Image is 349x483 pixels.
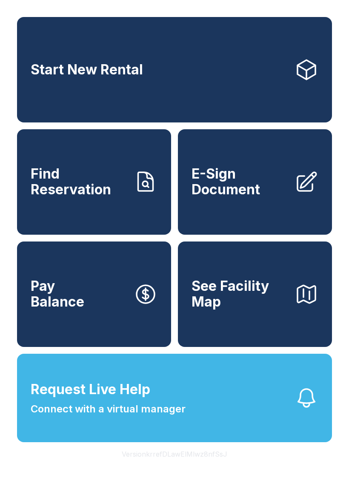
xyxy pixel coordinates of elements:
span: Find Reservation [31,166,127,197]
a: Find Reservation [17,129,171,235]
button: PayBalance [17,241,171,347]
span: Pay Balance [31,278,84,310]
span: Connect with a virtual manager [31,401,186,417]
a: E-Sign Document [178,129,332,235]
button: Request Live HelpConnect with a virtual manager [17,354,332,442]
span: Request Live Help [31,379,150,400]
button: VersionkrrefDLawElMlwz8nfSsJ [115,442,234,466]
a: Start New Rental [17,17,332,122]
span: Start New Rental [31,62,143,78]
button: See Facility Map [178,241,332,347]
span: E-Sign Document [192,166,288,197]
span: See Facility Map [192,278,288,310]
